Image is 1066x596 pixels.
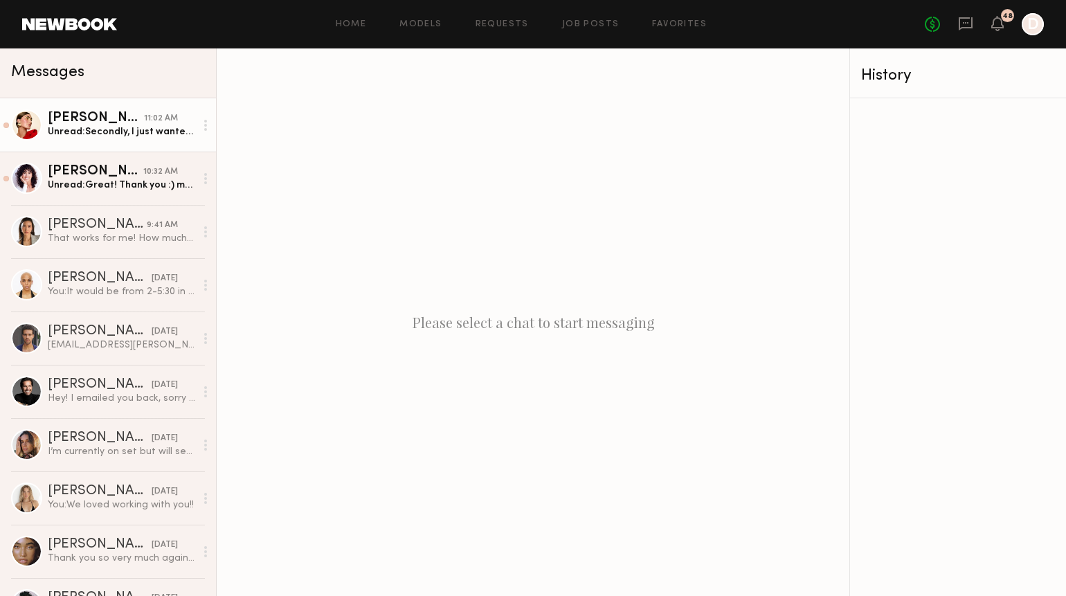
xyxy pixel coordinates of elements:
[48,285,195,298] div: You: It would be from 2-5:30 in [GEOGRAPHIC_DATA], [GEOGRAPHIC_DATA]! Let me know if you are avai...
[48,552,195,565] div: Thank you so very much again for having me! x
[1002,12,1013,20] div: 48
[152,325,178,338] div: [DATE]
[48,218,147,232] div: [PERSON_NAME]
[336,20,367,29] a: Home
[144,112,178,125] div: 11:02 AM
[652,20,707,29] a: Favorites
[48,445,195,458] div: I’m currently on set but will send some over when I get the chance. This evening at the latest
[48,338,195,352] div: [EMAIL_ADDRESS][PERSON_NAME][DOMAIN_NAME]
[152,485,178,498] div: [DATE]
[48,392,195,405] div: Hey! I emailed you back, sorry for the delay in getting back to you :)
[11,64,84,80] span: Messages
[147,219,178,232] div: 9:41 AM
[152,379,178,392] div: [DATE]
[476,20,529,29] a: Requests
[48,485,152,498] div: [PERSON_NAME]
[143,165,178,179] div: 10:32 AM
[48,325,152,338] div: [PERSON_NAME]
[48,431,152,445] div: [PERSON_NAME]
[562,20,620,29] a: Job Posts
[48,378,152,392] div: [PERSON_NAME]
[152,272,178,285] div: [DATE]
[48,271,152,285] div: [PERSON_NAME]
[1022,13,1044,35] a: D
[48,232,195,245] div: That works for me! How much is the rate?
[152,432,178,445] div: [DATE]
[48,179,195,192] div: Unread: Great! Thank you :) my email is [EMAIL_ADDRESS][DOMAIN_NAME]
[48,125,195,138] div: Unread: Secondly, I just wanted to check, though I understand this may be unlikely given the coor...
[152,539,178,552] div: [DATE]
[48,538,152,552] div: [PERSON_NAME]
[399,20,442,29] a: Models
[48,111,144,125] div: [PERSON_NAME]
[48,498,195,512] div: You: We loved working with you!!
[48,165,143,179] div: [PERSON_NAME]
[217,48,849,596] div: Please select a chat to start messaging
[861,68,1055,84] div: History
